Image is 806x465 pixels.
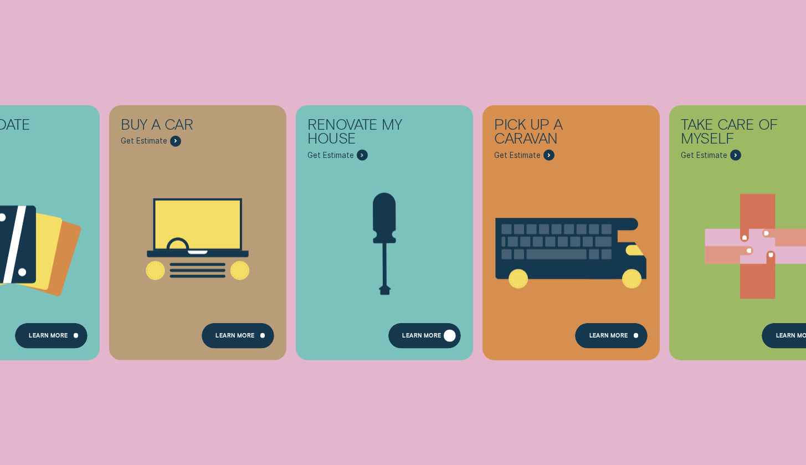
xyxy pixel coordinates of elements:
span: Get Estimate [307,150,353,160]
span: Get Estimate [494,150,540,160]
div: Pick up a caravan [494,117,607,150]
a: Learn More [575,323,648,348]
a: Buy a car - Learn more [109,105,286,352]
a: Pick up a caravan - Learn more [482,105,660,352]
div: Buy a car [121,117,234,136]
a: Learn More [202,323,274,348]
a: Learn more [388,323,461,348]
div: Renovate My House [307,117,420,150]
span: Get Estimate [121,136,167,146]
div: Take care of myself [681,117,794,150]
a: Renovate My House - Learn more [296,105,473,352]
span: Get Estimate [681,150,727,160]
a: Learn more [15,323,88,348]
